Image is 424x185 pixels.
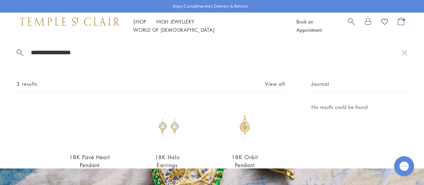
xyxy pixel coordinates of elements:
[391,154,417,178] iframe: Gorgias live chat messenger
[381,18,388,27] a: View Wishlist
[69,154,110,168] a: 18K Pavé Heart Pendant
[398,18,404,34] a: Open Shopping Bag
[296,18,322,33] a: Book an Appointment
[173,3,248,10] p: Enjoy Complimentary Delivery & Returns
[68,103,112,147] img: P55141-PVHRT10
[145,103,189,147] img: 18K Halo Earrings
[223,103,267,147] img: 18K Orbit Pendant
[232,154,258,168] a: 18K Orbit Pendant
[133,26,214,33] a: World of [DEMOGRAPHIC_DATA]World of [DEMOGRAPHIC_DATA]
[156,18,194,25] a: High JewelleryHigh Jewellery
[20,18,120,25] img: Temple St. Clair
[348,18,355,34] a: Search
[133,18,282,34] nav: Main navigation
[133,18,146,25] a: ShopShop
[311,103,407,111] p: No results could be found
[311,80,329,88] span: Journal
[155,154,180,168] a: 18K Halo Earrings
[265,80,285,87] a: View all
[17,80,37,88] span: 3 results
